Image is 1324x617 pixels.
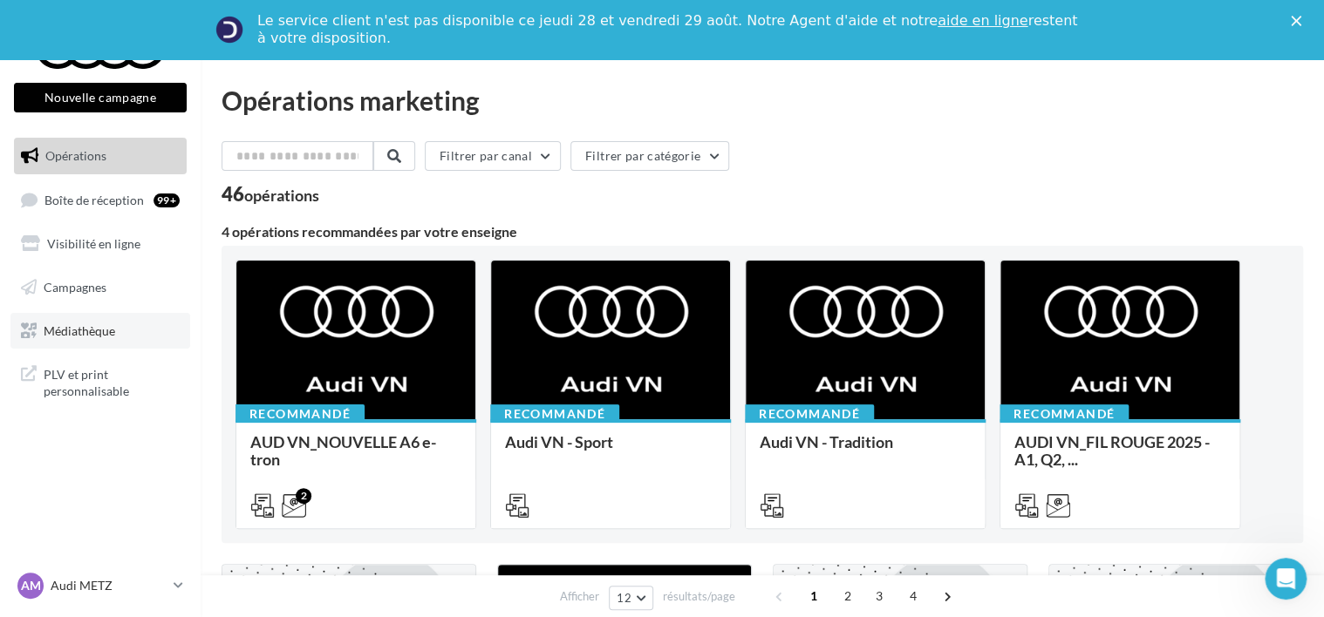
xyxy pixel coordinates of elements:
span: résultats/page [663,588,735,605]
button: Nouvelle campagne [14,83,187,112]
div: 46 [222,185,319,204]
a: Campagnes [10,269,190,306]
span: Visibilité en ligne [47,236,140,251]
button: 12 [609,586,653,610]
div: Opérations marketing [222,87,1303,113]
span: Audi VN - Sport [505,432,613,451]
div: Recommandé [490,404,619,424]
a: PLV et print personnalisable [10,356,190,407]
a: AM Audi METZ [14,569,187,602]
div: 99+ [154,193,180,207]
div: Recommandé [235,404,365,424]
span: AUD VN_NOUVELLE A6 e-tron [250,432,436,469]
p: Audi METZ [51,577,167,594]
div: Le service client n'est pas disponible ce jeudi 28 et vendredi 29 août. Notre Agent d'aide et not... [257,12,1081,47]
button: Filtrer par canal [425,141,561,171]
a: Boîte de réception99+ [10,181,190,219]
span: PLV et print personnalisable [44,363,180,400]
span: 2 [834,582,862,610]
div: opérations [244,187,319,203]
div: 2 [296,488,311,504]
span: AUDI VN_FIL ROUGE 2025 - A1, Q2, ... [1014,432,1210,469]
a: Opérations [10,138,190,174]
div: 4 opérations recommandées par votre enseigne [222,225,1303,239]
span: 4 [899,582,927,610]
div: Recommandé [745,404,874,424]
img: Profile image for Service-Client [215,16,243,44]
span: 1 [800,582,828,610]
span: 3 [865,582,893,610]
iframe: Intercom live chat [1265,558,1307,600]
div: Fermer [1291,16,1308,26]
span: Boîte de réception [44,192,144,207]
span: Opérations [45,148,106,163]
span: Médiathèque [44,322,115,337]
span: Audi VN - Tradition [760,432,893,451]
span: Campagnes [44,280,106,295]
button: Filtrer par catégorie [570,141,729,171]
span: Afficher [560,588,599,605]
span: AM [21,577,41,594]
span: 12 [617,591,631,605]
a: Visibilité en ligne [10,226,190,262]
a: Médiathèque [10,313,190,349]
a: aide en ligne [938,12,1027,29]
div: Recommandé [1000,404,1129,424]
